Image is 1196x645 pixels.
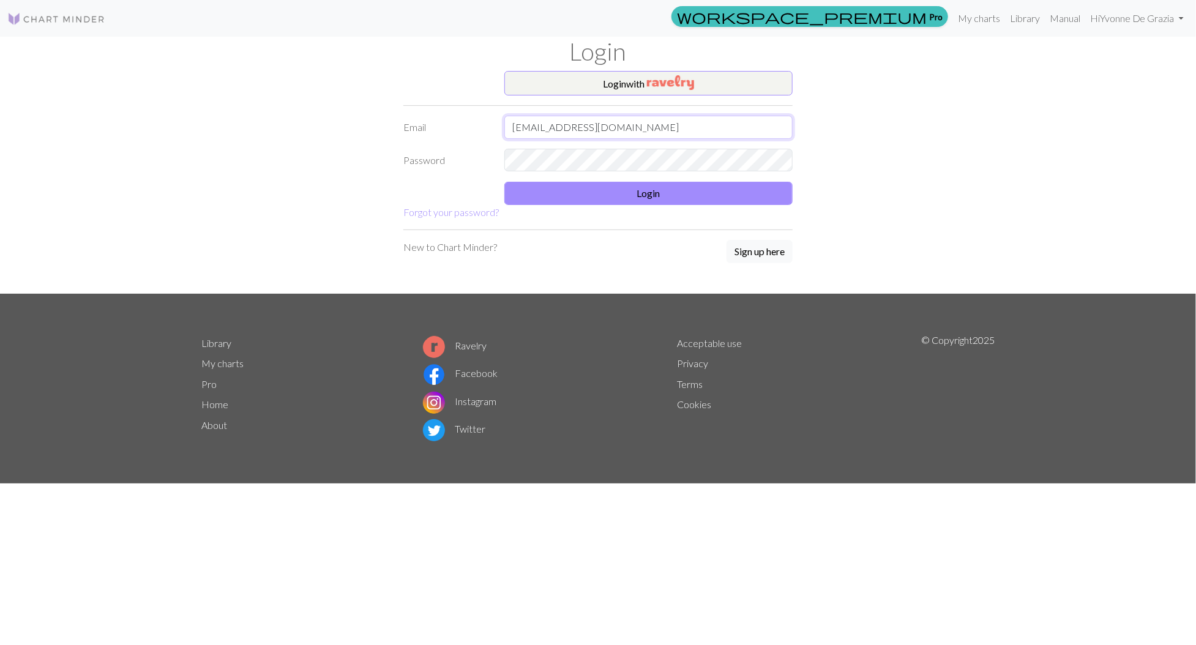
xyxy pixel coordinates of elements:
img: Instagram logo [423,392,445,414]
a: My charts [201,357,244,369]
a: Library [1005,6,1045,31]
img: Facebook logo [423,364,445,386]
a: Home [201,398,228,410]
a: Instagram [423,395,496,407]
a: HiYvonne De Grazia [1085,6,1189,31]
p: © Copyright 2025 [921,333,995,444]
a: Facebook [423,367,498,379]
label: Email [396,116,497,139]
a: Pro [671,6,948,27]
h1: Login [194,37,1002,66]
a: About [201,419,227,431]
a: Privacy [677,357,708,369]
a: Sign up here [727,240,793,264]
img: Ravelry logo [423,336,445,358]
img: Logo [7,12,105,26]
a: Cookies [677,398,711,410]
a: Pro [201,378,217,390]
img: Twitter logo [423,419,445,441]
p: New to Chart Minder? [403,240,497,255]
a: Twitter [423,423,485,434]
label: Password [396,149,497,172]
a: Terms [677,378,703,390]
button: Login [504,182,793,205]
a: Ravelry [423,340,487,351]
button: Sign up here [727,240,793,263]
a: Library [201,337,231,349]
button: Loginwith [504,71,793,95]
span: workspace_premium [677,8,927,25]
img: Ravelry [647,75,694,90]
a: My charts [953,6,1005,31]
a: Manual [1045,6,1085,31]
a: Forgot your password? [403,206,499,218]
a: Acceptable use [677,337,742,349]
